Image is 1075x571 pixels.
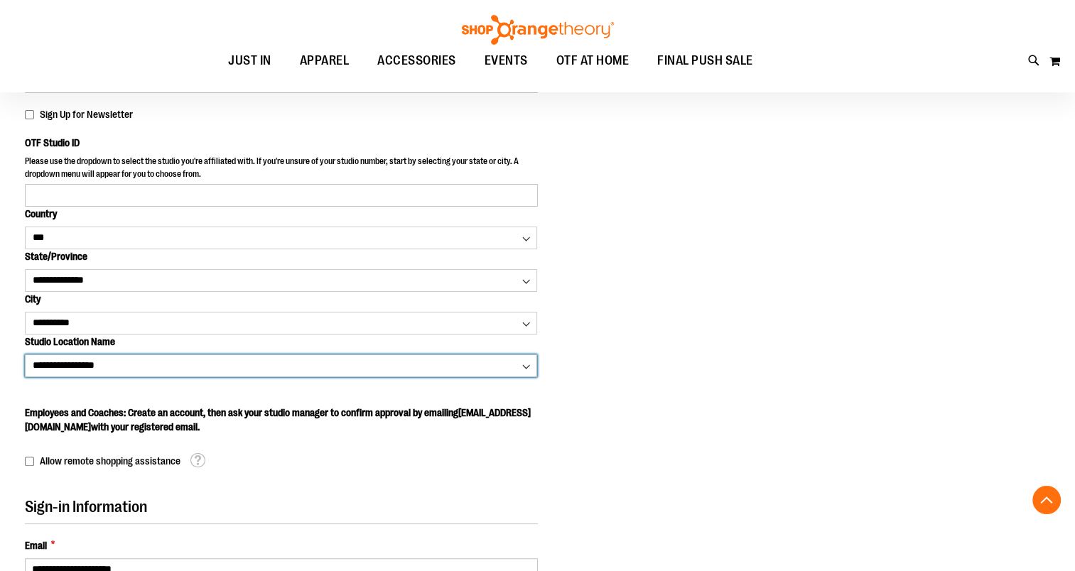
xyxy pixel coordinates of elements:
a: EVENTS [470,45,542,77]
span: OTF Studio ID [25,137,80,148]
span: State/Province [25,251,87,262]
a: ACCESSORIES [363,45,470,77]
span: ACCESSORIES [377,45,456,77]
span: Country [25,208,57,219]
span: EVENTS [485,45,528,77]
img: Shop Orangetheory [460,15,616,45]
span: APPAREL [300,45,350,77]
span: FINAL PUSH SALE [657,45,753,77]
a: FINAL PUSH SALE [643,45,767,77]
a: JUST IN [214,45,286,77]
span: Sign-in Information [25,498,147,516]
span: JUST IN [228,45,271,77]
span: Allow remote shopping assistance [40,455,180,467]
a: APPAREL [286,45,364,77]
span: City [25,293,40,305]
p: Please use the dropdown to select the studio you're affiliated with. If you're unsure of your stu... [25,156,538,183]
span: Employees and Coaches: Create an account, then ask your studio manager to confirm approval by ema... [25,407,531,433]
span: Sign Up for Newsletter [40,109,133,120]
span: OTF AT HOME [556,45,630,77]
a: OTF AT HOME [542,45,644,77]
span: Email [25,538,47,553]
button: Back To Top [1032,486,1061,514]
span: Studio Location Name [25,336,115,347]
